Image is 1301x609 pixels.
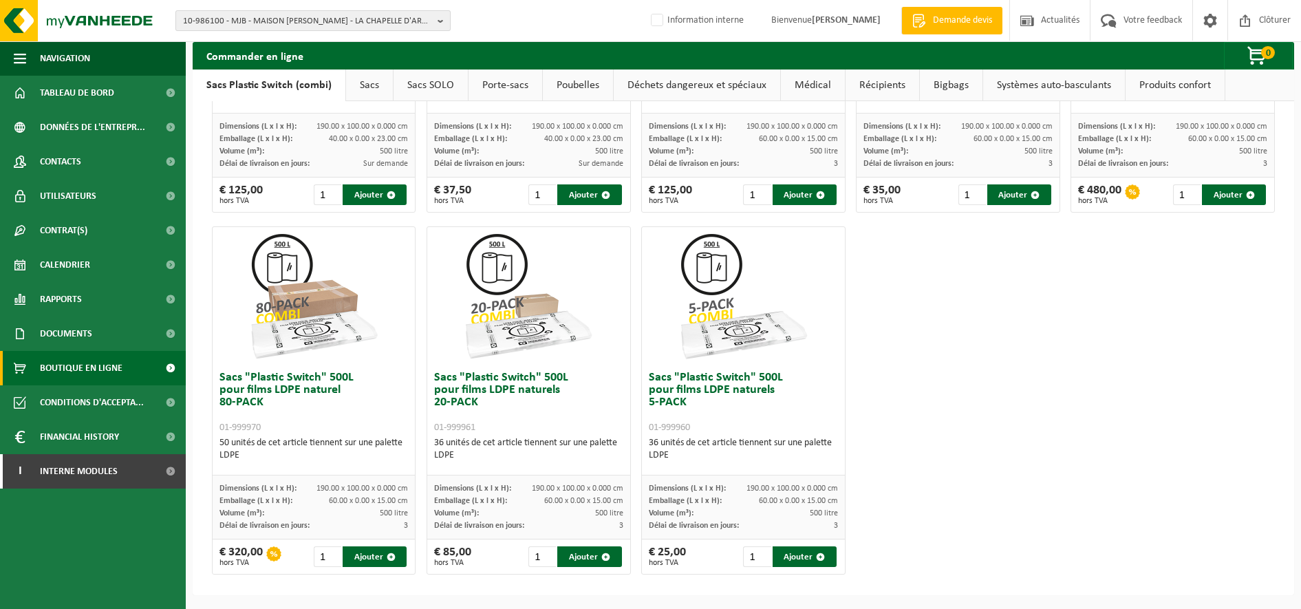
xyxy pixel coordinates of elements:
input: 1 [1173,184,1201,205]
span: 190.00 x 100.00 x 0.000 cm [961,122,1053,131]
input: 1 [314,184,341,205]
span: I [14,454,26,489]
button: Ajouter [557,546,621,567]
a: Médical [781,70,845,101]
span: hors TVA [434,559,471,567]
span: 3 [404,522,408,530]
div: LDPE [649,449,838,462]
button: Ajouter [343,184,407,205]
span: 40.00 x 0.00 x 23.00 cm [329,135,408,143]
span: 500 litre [1239,147,1267,156]
span: 40.00 x 0.00 x 23.00 cm [544,135,623,143]
span: Emballage (L x l x H): [434,135,507,143]
span: Délai de livraison en jours: [434,160,524,168]
span: 500 litre [595,509,623,517]
span: 500 litre [810,147,838,156]
span: hors TVA [219,559,263,567]
span: 3 [834,160,838,168]
span: 0 [1261,46,1275,59]
img: 01-999961 [460,227,597,365]
span: 190.00 x 100.00 x 0.000 cm [316,122,408,131]
span: Navigation [40,41,90,76]
div: LDPE [219,449,409,462]
button: 10-986100 - MJB - MAISON [PERSON_NAME] - LA CHAPELLE D'ARMENTIERES [175,10,451,31]
span: Dimensions (L x l x H): [219,122,297,131]
span: Volume (m³): [434,147,479,156]
span: hors TVA [1078,197,1121,205]
span: Volume (m³): [649,147,693,156]
span: Conditions d'accepta... [40,385,144,420]
span: Dimensions (L x l x H): [649,122,726,131]
span: Délai de livraison en jours: [649,522,739,530]
button: 0 [1224,42,1293,70]
span: 500 litre [380,147,408,156]
a: Systèmes auto-basculants [983,70,1125,101]
a: Récipients [846,70,919,101]
span: Dimensions (L x l x H): [219,484,297,493]
div: € 125,00 [649,184,692,205]
span: Délai de livraison en jours: [863,160,954,168]
div: 36 unités de cet article tiennent sur une palette [649,437,838,462]
span: Sur demande [579,160,623,168]
span: Délai de livraison en jours: [219,522,310,530]
a: Déchets dangereux et spéciaux [614,70,780,101]
button: Ajouter [773,184,837,205]
span: 500 litre [810,509,838,517]
h3: Sacs "Plastic Switch" 500L pour films LDPE naturel 80-PACK [219,372,409,434]
a: Bigbags [920,70,982,101]
div: LDPE [434,449,623,462]
span: Emballage (L x l x H): [219,497,292,505]
span: 3 [1049,160,1053,168]
button: Ajouter [1202,184,1266,205]
span: 60.00 x 0.00 x 15.00 cm [759,497,838,505]
span: Sur demande [363,160,408,168]
a: Sacs [346,70,393,101]
span: 190.00 x 100.00 x 0.000 cm [746,122,838,131]
span: Délai de livraison en jours: [219,160,310,168]
div: 50 unités de cet article tiennent sur une palette [219,437,409,462]
span: Volume (m³): [219,509,264,517]
h3: Sacs "Plastic Switch" 500L pour films LDPE naturels 5-PACK [649,372,838,434]
span: Boutique en ligne [40,351,122,385]
span: 500 litre [1024,147,1053,156]
span: hors TVA [649,559,686,567]
span: Emballage (L x l x H): [649,497,722,505]
h2: Commander en ligne [193,42,317,69]
span: Dimensions (L x l x H): [434,484,511,493]
div: 36 unités de cet article tiennent sur une palette [434,437,623,462]
span: Emballage (L x l x H): [649,135,722,143]
input: 1 [528,184,556,205]
label: Information interne [648,10,744,31]
button: Ajouter [343,546,407,567]
div: € 125,00 [219,184,263,205]
span: Dimensions (L x l x H): [863,122,940,131]
span: Demande devis [929,14,996,28]
span: 10-986100 - MJB - MAISON [PERSON_NAME] - LA CHAPELLE D'ARMENTIERES [183,11,432,32]
span: Volume (m³): [649,509,693,517]
h3: Sacs "Plastic Switch" 500L pour films LDPE naturels 20-PACK [434,372,623,434]
a: Demande devis [901,7,1002,34]
div: € 37,50 [434,184,471,205]
input: 1 [743,546,771,567]
span: Délai de livraison en jours: [1078,160,1168,168]
span: 190.00 x 100.00 x 0.000 cm [316,484,408,493]
span: Contacts [40,145,81,179]
span: Emballage (L x l x H): [1078,135,1151,143]
button: Ajouter [987,184,1051,205]
span: 190.00 x 100.00 x 0.000 cm [1176,122,1267,131]
span: Tableau de bord [40,76,114,110]
span: Dimensions (L x l x H): [649,484,726,493]
span: Dimensions (L x l x H): [1078,122,1155,131]
span: 60.00 x 0.00 x 15.00 cm [759,135,838,143]
input: 1 [528,546,556,567]
a: Poubelles [543,70,613,101]
span: 01-999960 [649,423,690,433]
a: Porte-sacs [469,70,542,101]
span: 3 [834,522,838,530]
div: € 25,00 [649,546,686,567]
a: Sacs Plastic Switch (combi) [193,70,345,101]
img: 01-999960 [674,227,812,365]
span: Rapports [40,282,82,317]
div: € 480,00 [1078,184,1121,205]
span: 01-999970 [219,423,261,433]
